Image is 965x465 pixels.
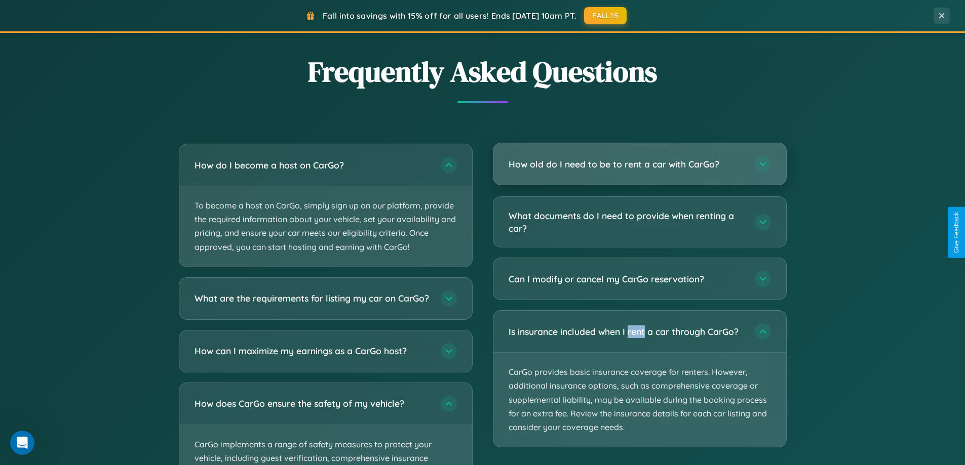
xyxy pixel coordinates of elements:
iframe: Intercom live chat [10,431,34,455]
h3: How do I become a host on CarGo? [195,159,431,172]
h3: What documents do I need to provide when renting a car? [509,209,745,234]
h3: Can I modify or cancel my CarGo reservation? [509,273,745,285]
span: Fall into savings with 15% off for all users! Ends [DATE] 10am PT. [323,11,576,21]
h2: Frequently Asked Questions [179,52,787,91]
h3: Is insurance included when I rent a car through CarGo? [509,325,745,338]
h3: How does CarGo ensure the safety of my vehicle? [195,397,431,410]
div: Give Feedback [953,212,960,253]
p: CarGo provides basic insurance coverage for renters. However, additional insurance options, such ... [493,353,786,447]
p: To become a host on CarGo, simply sign up on our platform, provide the required information about... [179,186,472,267]
h3: How can I maximize my earnings as a CarGo host? [195,345,431,357]
h3: What are the requirements for listing my car on CarGo? [195,292,431,305]
h3: How old do I need to be to rent a car with CarGo? [509,158,745,171]
button: FALL15 [584,7,627,24]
